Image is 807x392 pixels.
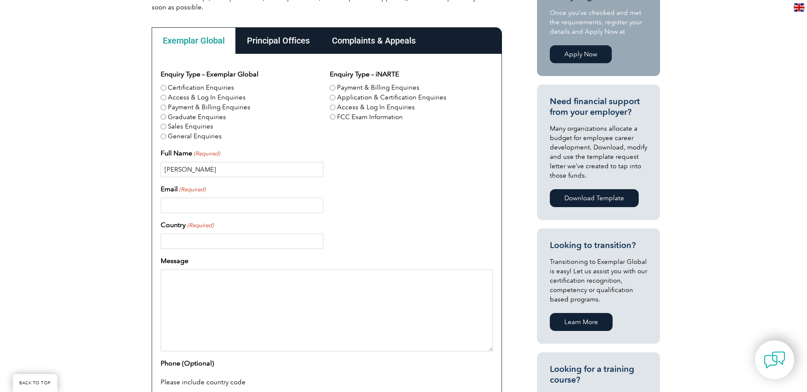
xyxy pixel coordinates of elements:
label: FCC Exam Information [337,112,403,122]
label: General Enquiries [168,132,222,141]
div: Principal Offices [236,27,321,54]
legend: Enquiry Type – Exemplar Global [161,69,258,79]
label: Email [161,184,205,194]
img: contact-chat.png [764,349,785,371]
a: Download Template [550,189,639,207]
label: Full Name [161,148,220,158]
label: Graduate Enquiries [168,112,226,122]
p: Many organizations allocate a budget for employee career development. Download, modify and use th... [550,124,647,180]
a: Learn More [550,313,613,331]
label: Certification Enquiries [168,83,234,93]
span: (Required) [178,185,205,194]
label: Country [161,220,214,230]
h3: Looking for a training course? [550,364,647,385]
a: BACK TO TOP [13,374,57,392]
h3: Looking to transition? [550,240,647,251]
label: Payment & Billing Enquiries [168,102,250,112]
span: (Required) [186,221,214,230]
label: Access & Log In Enquiries [168,93,246,102]
label: Phone (Optional) [161,358,214,369]
img: en [794,3,804,12]
h3: Need financial support from your employer? [550,96,647,117]
span: (Required) [193,149,220,158]
label: Sales Enquiries [168,122,213,132]
label: Application & Certification Enquiries [337,93,446,102]
a: Apply Now [550,45,612,63]
legend: Enquiry Type – iNARTE [330,69,399,79]
p: Transitioning to Exemplar Global is easy! Let us assist you with our certification recognition, c... [550,257,647,304]
div: Complaints & Appeals [321,27,427,54]
label: Access & Log In Enquiries [337,102,415,112]
label: Message [161,256,188,266]
div: Exemplar Global [152,27,236,54]
p: Once you’ve checked and met the requirements, register your details and Apply Now at [550,8,647,36]
label: Payment & Billing Enquiries [337,83,420,93]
